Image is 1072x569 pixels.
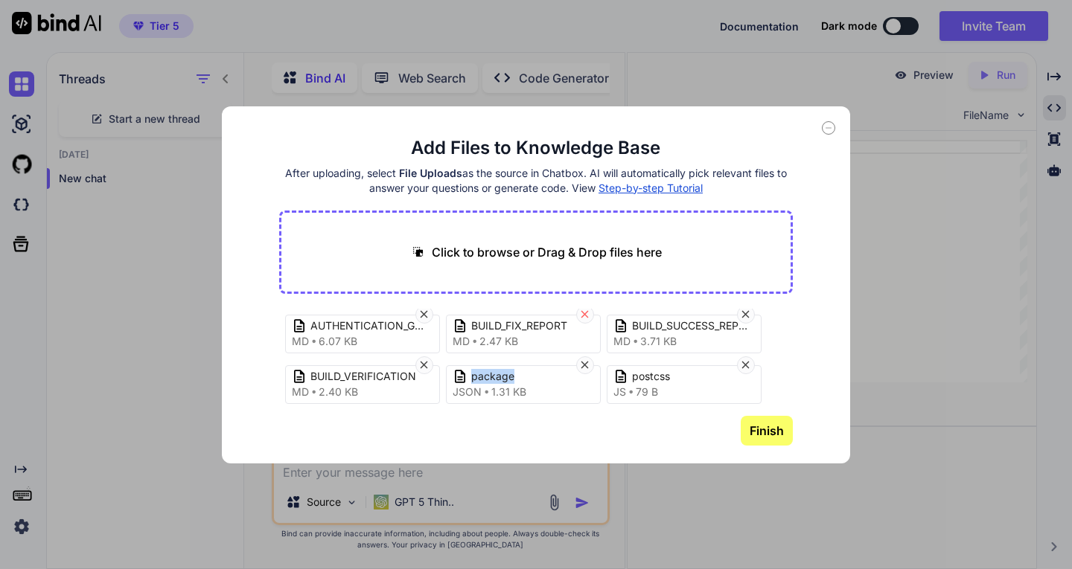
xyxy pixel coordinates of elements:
h4: After uploading, select as the source in Chatbox. AI will automatically pick relevant files to an... [279,166,794,196]
span: package [471,369,590,385]
span: js [613,385,626,399]
h2: Add Files to Knowledge Base [279,136,794,160]
span: md [292,385,309,399]
span: md [292,334,309,349]
span: 1.31 KB [491,385,526,399]
span: 6.07 KB [319,334,357,349]
span: 2.47 KB [479,334,518,349]
span: BUILD_FIX_REPORT [471,318,590,334]
span: BUILD_VERIFICATION [310,369,430,385]
span: md [613,334,631,349]
span: Step-by-step Tutorial [599,181,703,194]
p: Click to browse or Drag & Drop files here [432,243,662,261]
span: AUTHENTICATION_GUIDE [310,318,430,334]
span: 2.40 KB [319,385,358,399]
span: md [453,334,470,349]
span: File Uploads [399,167,462,179]
span: json [453,385,482,399]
